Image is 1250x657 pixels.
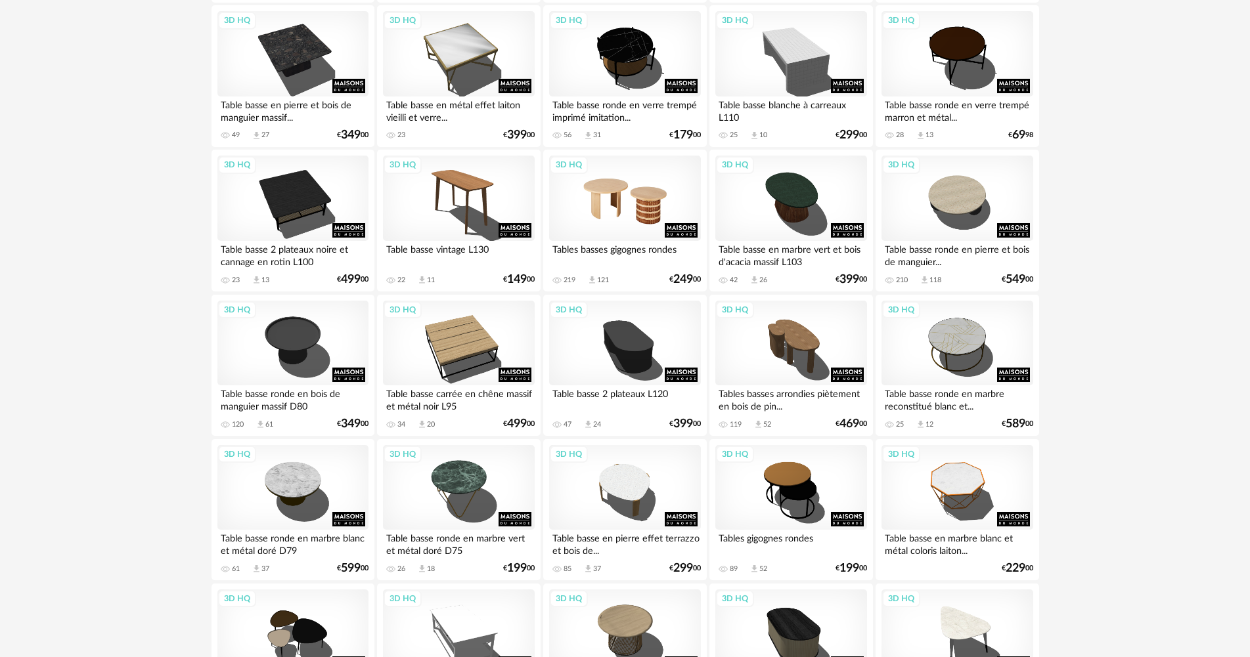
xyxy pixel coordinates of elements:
[543,439,706,581] a: 3D HQ Table basse en pierre effet terrazzo et bois de... 85 Download icon 37 €29900
[384,156,422,173] div: 3D HQ
[503,131,535,140] div: € 00
[715,385,866,412] div: Tables basses arrondies piètement en bois de pin...
[730,420,742,429] div: 119
[212,439,374,581] a: 3D HQ Table basse ronde en marbre blanc et métal doré D79 61 Download icon 37 €59900
[261,131,269,140] div: 27
[218,156,256,173] div: 3D HQ
[217,241,368,267] div: Table basse 2 plateaux noire et cannage en rotin L100
[882,156,920,173] div: 3D HQ
[716,12,754,29] div: 3D HQ
[550,12,588,29] div: 3D HQ
[597,276,609,285] div: 121
[550,446,588,463] div: 3D HQ
[218,446,256,463] div: 3D HQ
[543,295,706,436] a: 3D HQ Table basse 2 plateaux L120 47 Download icon 24 €39900
[709,295,872,436] a: 3D HQ Tables basses arrondies piètement en bois de pin... 119 Download icon 52 €46900
[763,420,771,429] div: 52
[564,564,571,574] div: 85
[839,564,859,573] span: 199
[341,275,361,284] span: 499
[753,419,763,429] span: Download icon
[716,590,754,607] div: 3D HQ
[261,276,269,285] div: 13
[417,419,427,429] span: Download icon
[583,564,593,574] span: Download icon
[218,12,256,29] div: 3D HQ
[673,275,693,284] span: 249
[836,131,867,140] div: € 00
[1002,564,1033,573] div: € 00
[1006,564,1025,573] span: 229
[836,419,867,429] div: € 00
[730,131,738,140] div: 25
[252,131,261,140] span: Download icon
[397,564,405,574] div: 26
[417,564,427,574] span: Download icon
[384,446,422,463] div: 3D HQ
[252,564,261,574] span: Download icon
[715,241,866,267] div: Table basse en marbre vert et bois d'acacia massif L103
[232,276,240,285] div: 23
[543,5,706,147] a: 3D HQ Table basse ronde en verre trempé imprimé imitation... 56 Download icon 31 €17900
[593,420,601,429] div: 24
[384,301,422,318] div: 3D HQ
[232,131,240,140] div: 49
[876,5,1038,147] a: 3D HQ Table basse ronde en verre trempé marron et métal... 28 Download icon 13 €6998
[212,295,374,436] a: 3D HQ Table basse ronde en bois de manguier massif D80 120 Download icon 61 €34900
[550,590,588,607] div: 3D HQ
[759,276,767,285] div: 26
[896,420,904,429] div: 25
[564,420,571,429] div: 47
[749,275,759,285] span: Download icon
[549,96,700,123] div: Table basse ronde en verre trempé imprimé imitation...
[876,150,1038,291] a: 3D HQ Table basse ronde en pierre et bois de manguier... 210 Download icon 118 €54900
[377,5,540,147] a: 3D HQ Table basse en métal effet laiton vieilli et verre... 23 €39900
[715,96,866,123] div: Table basse blanche à carreaux L110
[507,564,527,573] span: 199
[265,420,273,429] div: 61
[882,446,920,463] div: 3D HQ
[384,590,422,607] div: 3D HQ
[377,439,540,581] a: 3D HQ Table basse ronde en marbre vert et métal doré D75 26 Download icon 18 €19900
[730,276,738,285] div: 42
[593,131,601,140] div: 31
[882,530,1033,556] div: Table basse en marbre blanc et métal coloris laiton...
[730,564,738,574] div: 89
[218,590,256,607] div: 3D HQ
[1006,275,1025,284] span: 549
[1002,419,1033,429] div: € 00
[876,295,1038,436] a: 3D HQ Table basse ronde en marbre reconstitué blanc et... 25 Download icon 12 €58900
[217,96,368,123] div: Table basse en pierre et bois de manguier massif...
[507,419,527,429] span: 499
[1008,131,1033,140] div: € 98
[916,131,926,140] span: Download icon
[716,301,754,318] div: 3D HQ
[383,385,534,412] div: Table basse carrée en chêne massif et métal noir L95
[896,131,904,140] div: 28
[749,564,759,574] span: Download icon
[217,385,368,412] div: Table basse ronde en bois de manguier massif D80
[929,276,941,285] div: 118
[337,564,368,573] div: € 00
[397,276,405,285] div: 22
[926,131,933,140] div: 13
[341,564,361,573] span: 599
[839,275,859,284] span: 399
[839,131,859,140] span: 299
[549,241,700,267] div: Tables basses gigognes rondes
[882,385,1033,412] div: Table basse ronde en marbre reconstitué blanc et...
[669,275,701,284] div: € 00
[232,420,244,429] div: 120
[709,439,872,581] a: 3D HQ Tables gigognes rondes 89 Download icon 52 €19900
[217,530,368,556] div: Table basse ronde en marbre blanc et métal doré D79
[549,530,700,556] div: Table basse en pierre effet terrazzo et bois de...
[256,419,265,429] span: Download icon
[564,131,571,140] div: 56
[836,564,867,573] div: € 00
[337,419,368,429] div: € 00
[564,276,575,285] div: 219
[882,301,920,318] div: 3D HQ
[709,150,872,291] a: 3D HQ Table basse en marbre vert et bois d'acacia massif L103 42 Download icon 26 €39900
[377,150,540,291] a: 3D HQ Table basse vintage L130 22 Download icon 11 €14900
[427,420,435,429] div: 20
